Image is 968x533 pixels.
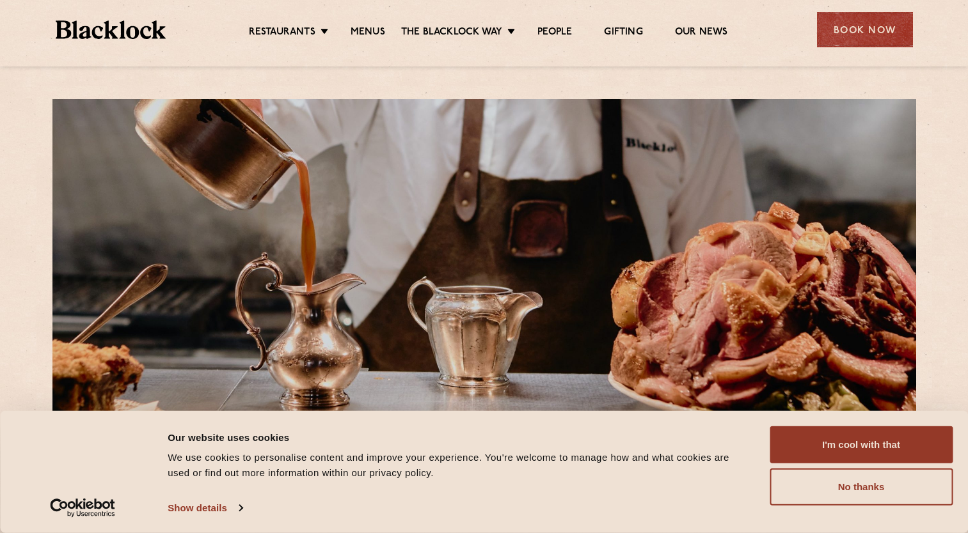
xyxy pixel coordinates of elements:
div: Book Now [817,12,913,47]
a: Menus [351,26,385,40]
div: We use cookies to personalise content and improve your experience. You're welcome to manage how a... [168,450,741,481]
a: Gifting [604,26,642,40]
a: The Blacklock Way [401,26,502,40]
button: I'm cool with that [770,426,953,463]
a: Restaurants [249,26,315,40]
a: Usercentrics Cookiebot - opens in a new window [27,498,139,518]
a: Show details [168,498,242,518]
div: Our website uses cookies [168,429,741,445]
img: BL_Textured_Logo-footer-cropped.svg [56,20,166,39]
button: No thanks [770,468,953,506]
a: Our News [675,26,728,40]
a: People [537,26,572,40]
